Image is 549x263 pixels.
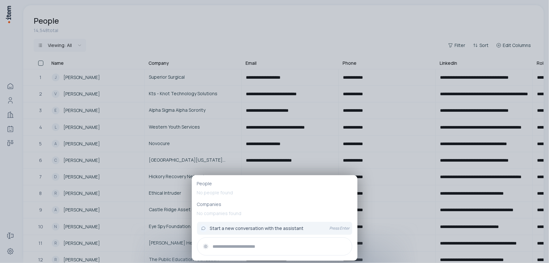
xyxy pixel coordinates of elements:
[197,208,352,219] p: No companies found
[192,175,357,261] div: PeopleNo people foundCompaniesNo companies foundStart a new conversation with the assistantPress ...
[330,226,350,231] p: Press Enter
[210,225,304,232] span: Start a new conversation with the assistant
[197,222,352,235] button: Start a new conversation with the assistantPress Enter
[197,187,352,199] p: No people found
[197,180,352,187] p: People
[197,201,352,208] p: Companies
